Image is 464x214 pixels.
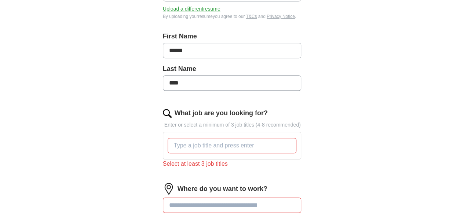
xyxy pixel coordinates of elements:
[168,138,297,153] input: Type a job title and press enter
[163,13,302,20] div: By uploading your resume you agree to our and .
[178,184,267,194] label: Where do you want to work?
[267,14,295,19] a: Privacy Notice
[163,183,175,195] img: location.png
[163,64,302,74] label: Last Name
[163,121,302,129] p: Enter or select a minimum of 3 job titles (4-8 recommended)
[163,159,302,168] div: Select at least 3 job titles
[163,109,172,118] img: search.png
[163,31,302,41] label: First Name
[246,14,257,19] a: T&Cs
[163,5,220,13] button: Upload a differentresume
[175,108,268,118] label: What job are you looking for?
